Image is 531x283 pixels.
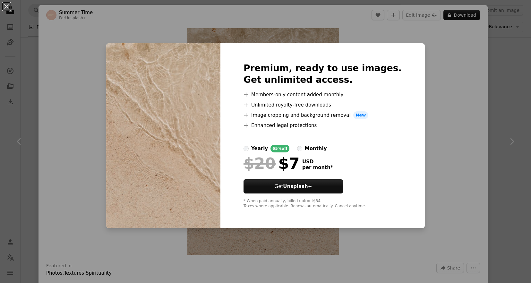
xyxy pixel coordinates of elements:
[244,91,402,99] li: Members-only content added monthly
[305,145,327,152] div: monthly
[302,165,333,170] span: per month *
[244,155,276,172] span: $20
[353,111,369,119] span: New
[244,63,402,86] h2: Premium, ready to use images. Get unlimited access.
[302,159,333,165] span: USD
[244,155,300,172] div: $7
[244,179,343,193] button: GetUnsplash+
[244,111,402,119] li: Image cropping and background removal
[270,145,289,152] div: 65% off
[244,101,402,109] li: Unlimited royalty-free downloads
[244,199,402,209] div: * When paid annually, billed upfront $84 Taxes where applicable. Renews automatically. Cancel any...
[244,146,249,151] input: yearly65%off
[244,122,402,129] li: Enhanced legal protections
[297,146,302,151] input: monthly
[283,184,312,189] strong: Unsplash+
[251,145,268,152] div: yearly
[106,43,220,228] img: premium_photo-1681190674797-062b73f23709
